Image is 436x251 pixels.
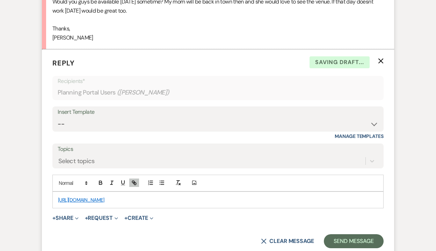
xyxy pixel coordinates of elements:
span: + [52,215,56,221]
span: + [124,215,128,221]
div: Insert Template [58,107,378,117]
button: Request [85,215,118,221]
label: Topics [58,144,378,154]
a: Manage Templates [335,133,384,139]
button: Create [124,215,153,221]
span: + [85,215,88,221]
span: ( [PERSON_NAME] ) [117,88,169,97]
p: Recipients* [58,77,378,86]
span: Reply [52,58,75,68]
button: Share [52,215,79,221]
span: Saving draft... [310,56,370,68]
p: Thanks, [52,24,384,33]
button: Clear message [261,238,314,244]
button: Send Message [324,234,384,248]
a: [URL][DOMAIN_NAME] [58,197,104,203]
div: Planning Portal Users [58,86,378,99]
div: Select topics [58,156,95,166]
p: [PERSON_NAME] [52,33,384,42]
